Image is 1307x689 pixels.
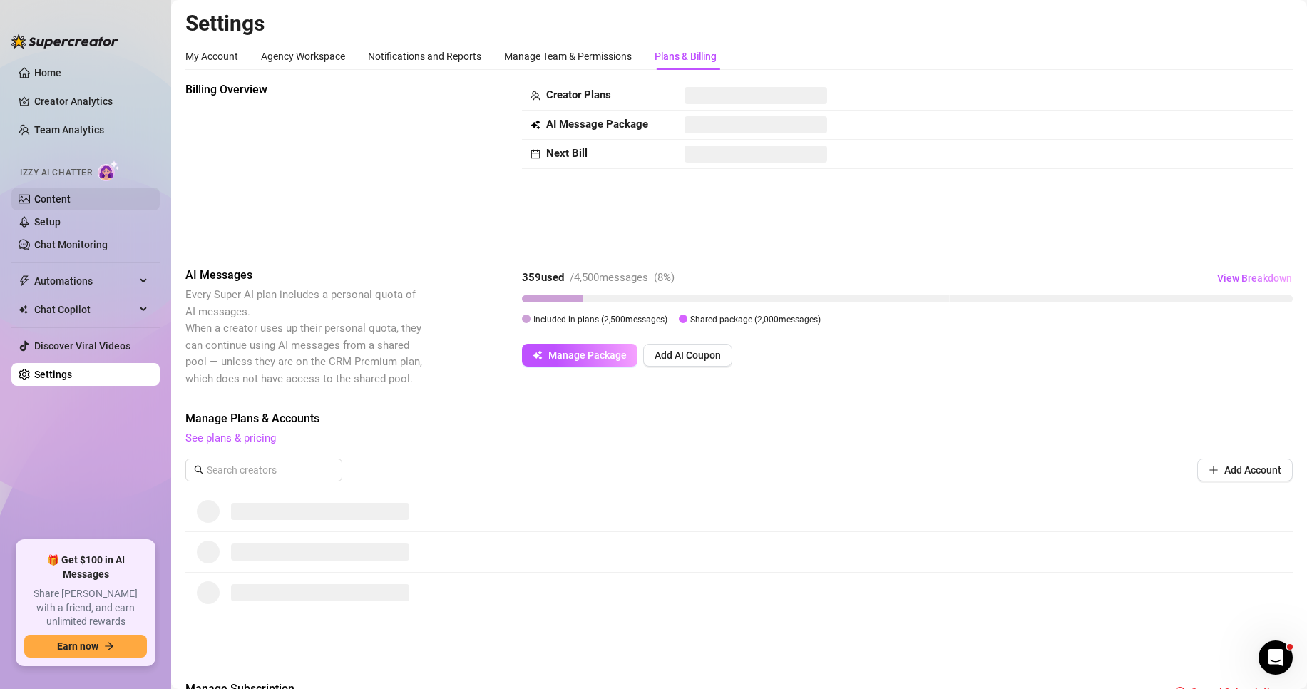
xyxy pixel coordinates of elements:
span: View Breakdown [1217,272,1292,284]
a: Creator Analytics [34,90,148,113]
span: Share [PERSON_NAME] with a friend, and earn unlimited rewards [24,587,147,629]
span: thunderbolt [19,275,30,287]
img: Chat Copilot [19,305,28,315]
span: Manage Plans & Accounts [185,410,1293,427]
button: View Breakdown [1216,267,1293,290]
span: ( 8 %) [654,271,675,284]
span: Manage Package [548,349,627,361]
span: plus [1209,465,1219,475]
a: Home [34,67,61,78]
img: logo-BBDzfeDw.svg [11,34,118,49]
span: Every Super AI plan includes a personal quota of AI messages. When a creator uses up their person... [185,288,422,385]
span: Included in plans ( 2,500 messages) [533,315,667,325]
span: team [531,91,540,101]
iframe: Intercom live chat [1259,640,1293,675]
strong: Next Bill [546,147,588,160]
span: Billing Overview [185,81,425,98]
a: Setup [34,216,61,228]
h2: Settings [185,10,1293,37]
div: My Account [185,49,238,64]
span: Izzy AI Chatter [20,166,92,180]
button: Manage Package [522,344,637,367]
strong: AI Message Package [546,118,648,131]
span: AI Messages [185,267,425,284]
strong: 359 used [522,271,564,284]
span: Add AI Coupon [655,349,721,361]
button: Add AI Coupon [643,344,732,367]
div: Plans & Billing [655,49,717,64]
a: Content [34,193,71,205]
span: Shared package ( 2,000 messages) [690,315,821,325]
span: Automations [34,270,135,292]
span: Add Account [1224,464,1281,476]
button: Add Account [1197,459,1293,481]
input: Search creators [207,462,322,478]
div: Notifications and Reports [368,49,481,64]
img: AI Chatter [98,160,120,181]
a: Settings [34,369,72,380]
button: Earn nowarrow-right [24,635,147,658]
span: search [194,465,204,475]
span: Earn now [57,640,98,652]
a: Discover Viral Videos [34,340,130,352]
span: 🎁 Get $100 in AI Messages [24,553,147,581]
div: Agency Workspace [261,49,345,64]
div: Manage Team & Permissions [504,49,632,64]
a: Team Analytics [34,124,104,136]
span: / 4,500 messages [570,271,648,284]
a: See plans & pricing [185,432,276,444]
strong: Creator Plans [546,88,611,101]
span: arrow-right [104,641,114,651]
a: Chat Monitoring [34,239,108,250]
span: calendar [531,149,540,159]
span: Chat Copilot [34,298,135,321]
